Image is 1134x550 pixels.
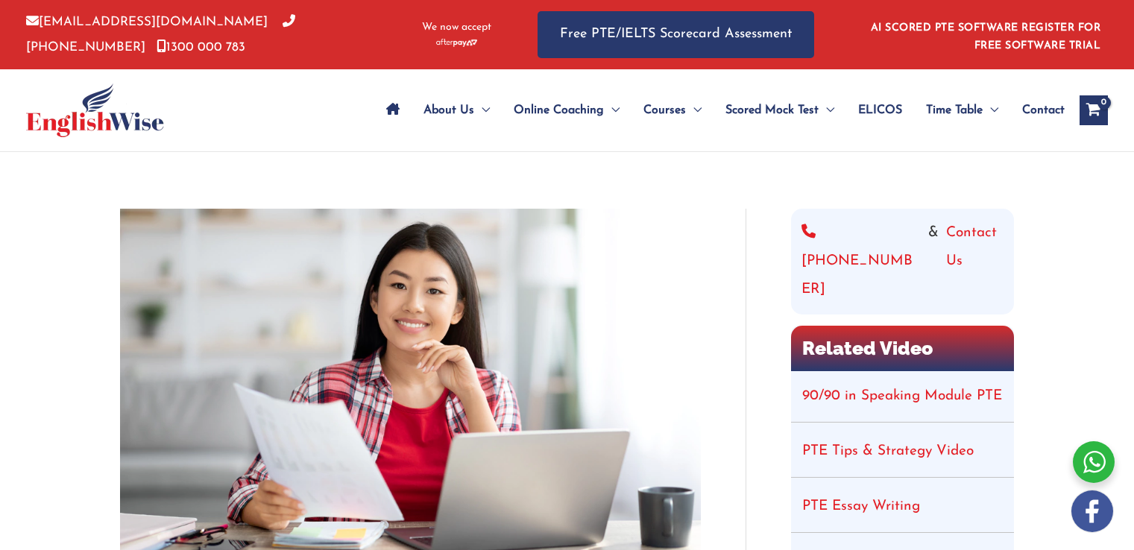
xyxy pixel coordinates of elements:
[871,22,1101,51] a: AI SCORED PTE SOFTWARE REGISTER FOR FREE SOFTWARE TRIAL
[946,219,1004,304] a: Contact Us
[983,84,998,136] span: Menu Toggle
[725,84,819,136] span: Scored Mock Test
[514,84,604,136] span: Online Coaching
[26,16,268,28] a: [EMAIL_ADDRESS][DOMAIN_NAME]
[538,11,814,58] a: Free PTE/IELTS Scorecard Assessment
[1071,490,1113,532] img: white-facebook.png
[714,84,846,136] a: Scored Mock TestMenu Toggle
[631,84,714,136] a: CoursesMenu Toggle
[1010,84,1065,136] a: Contact
[819,84,834,136] span: Menu Toggle
[791,326,1014,371] h2: Related Video
[1022,84,1065,136] span: Contact
[926,84,983,136] span: Time Table
[643,84,686,136] span: Courses
[502,84,631,136] a: Online CoachingMenu Toggle
[604,84,620,136] span: Menu Toggle
[802,389,1002,403] a: 90/90 in Speaking Module PTE
[422,20,491,35] span: We now accept
[26,83,164,137] img: cropped-ew-logo
[914,84,1010,136] a: Time TableMenu Toggle
[157,41,245,54] a: 1300 000 783
[801,219,921,304] a: [PHONE_NUMBER]
[801,219,1004,304] div: &
[862,10,1108,59] aside: Header Widget 1
[802,444,974,458] a: PTE Tips & Strategy Video
[846,84,914,136] a: ELICOS
[423,84,474,136] span: About Us
[1080,95,1108,125] a: View Shopping Cart, empty
[802,499,920,513] a: PTE Essay Writing
[474,84,490,136] span: Menu Toggle
[686,84,702,136] span: Menu Toggle
[412,84,502,136] a: About UsMenu Toggle
[26,16,295,53] a: [PHONE_NUMBER]
[858,84,902,136] span: ELICOS
[436,39,477,47] img: Afterpay-Logo
[374,84,1065,136] nav: Site Navigation: Main Menu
